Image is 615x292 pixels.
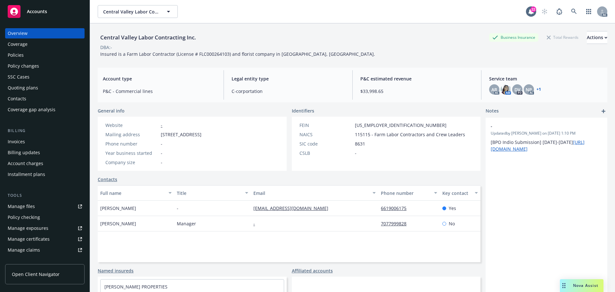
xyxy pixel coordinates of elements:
[8,28,28,38] div: Overview
[292,267,333,274] a: Affiliated accounts
[5,3,85,21] a: Accounts
[526,86,532,93] span: NP
[489,33,538,41] div: Business Insurance
[5,128,85,134] div: Billing
[5,72,85,82] a: SSC Cases
[8,212,40,222] div: Policy checking
[8,256,38,266] div: Manage BORs
[587,31,607,44] button: Actions
[100,51,375,57] span: Insured is a Farm Labor Contractor (License # FLC000264103) and florist company in [GEOGRAPHIC_DA...
[560,279,568,292] div: Drag to move
[8,234,50,244] div: Manage certificates
[381,205,412,211] a: 6619006175
[161,150,162,156] span: -
[568,5,580,18] a: Search
[449,220,455,227] span: No
[5,223,85,233] a: Manage exposures
[530,6,536,12] div: 22
[5,256,85,266] a: Manage BORs
[232,88,345,95] span: C-corportation
[103,8,159,15] span: Central Valley Labor Contracting Inc.
[299,131,352,138] div: NAICS
[8,104,55,115] div: Coverage gap analysis
[355,122,447,129] span: [US_EMPLOYER_IDENTIFICATION_NUMBER]
[5,94,85,104] a: Contacts
[5,147,85,158] a: Billing updates
[355,140,365,147] span: 8631
[299,150,352,156] div: CSLB
[161,131,201,138] span: [STREET_ADDRESS]
[98,107,125,114] span: General info
[560,279,603,292] button: Nova Assist
[98,176,117,183] a: Contacts
[8,158,43,169] div: Account charges
[299,140,352,147] div: SIC code
[177,190,241,196] div: Title
[5,158,85,169] a: Account charges
[8,83,38,93] div: Quoting plans
[105,150,158,156] div: Year business started
[355,131,465,138] span: 115115 - Farm Labor Contractors and Crew Leaders
[5,39,85,49] a: Coverage
[5,137,85,147] a: Invoices
[573,283,598,288] span: Nova Assist
[5,104,85,115] a: Coverage gap analysis
[5,169,85,179] a: Installment plans
[600,107,607,115] a: add
[5,192,85,199] div: Tools
[8,39,28,49] div: Coverage
[355,150,357,156] span: -
[486,107,499,115] span: Notes
[12,271,60,278] span: Open Client Navigator
[253,190,369,196] div: Email
[98,5,178,18] button: Central Valley Labor Contracting Inc.
[27,9,47,14] span: Accounts
[537,88,541,91] a: +1
[8,223,48,233] div: Manage exposures
[8,201,35,212] div: Manage files
[8,72,29,82] div: SSC Cases
[253,221,260,227] a: -
[98,185,174,201] button: Full name
[5,234,85,244] a: Manage certificates
[5,50,85,60] a: Policies
[105,140,158,147] div: Phone number
[103,75,216,82] span: Account type
[8,94,26,104] div: Contacts
[8,50,24,60] div: Policies
[177,220,196,227] span: Manager
[489,75,602,82] span: Service team
[161,159,162,166] span: -
[491,130,602,136] span: Updated by [PERSON_NAME] on [DATE] 1:10 PM
[538,5,551,18] a: Start snowing
[5,201,85,212] a: Manage files
[232,75,345,82] span: Legal entity type
[8,245,40,255] div: Manage claims
[8,137,25,147] div: Invoices
[5,83,85,93] a: Quoting plans
[8,169,45,179] div: Installment plans
[501,84,511,95] img: photo
[105,131,158,138] div: Mailing address
[98,33,199,42] div: Central Valley Labor Contracting Inc.
[161,140,162,147] span: -
[105,122,158,129] div: Website
[105,159,158,166] div: Company size
[103,88,216,95] span: P&C - Commercial lines
[381,221,412,227] a: 7077999828
[299,122,352,129] div: FEIN
[449,205,456,212] span: Yes
[5,212,85,222] a: Policy checking
[161,122,162,128] a: -
[104,284,168,290] a: [PERSON_NAME] PROPERTIES
[100,220,136,227] span: [PERSON_NAME]
[360,75,473,82] span: P&C estimated revenue
[292,107,314,114] span: Identifiers
[100,44,112,51] div: DBA: -
[544,33,582,41] div: Total Rewards
[553,5,566,18] a: Report a Bug
[442,190,471,196] div: Key contact
[174,185,251,201] button: Title
[5,245,85,255] a: Manage claims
